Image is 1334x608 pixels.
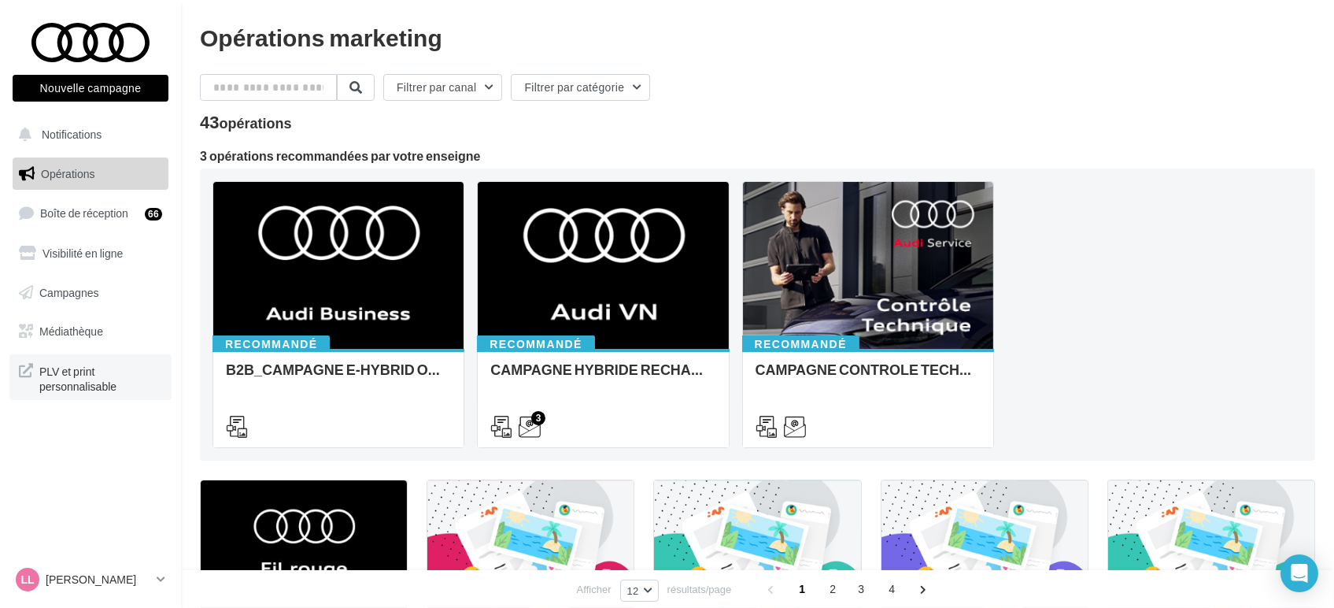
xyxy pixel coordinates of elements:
[40,206,128,220] span: Boîte de réception
[667,582,732,597] span: résultats/page
[42,128,102,141] span: Notifications
[212,336,330,353] div: Recommandé
[1280,554,1318,592] div: Open Intercom Messenger
[9,237,172,270] a: Visibilité en ligne
[789,576,815,602] span: 1
[41,167,94,180] span: Opérations
[13,75,168,102] button: Nouvelle campagne
[39,285,99,298] span: Campagnes
[848,576,874,602] span: 3
[13,565,168,595] a: LL [PERSON_NAME]
[226,361,451,393] div: B2B_CAMPAGNE E-HYBRID OCTOBRE
[200,25,1315,49] div: Opérations marketing
[39,324,103,338] span: Médiathèque
[9,158,172,191] a: Opérations
[9,276,172,310] a: Campagnes
[756,361,981,393] div: CAMPAGNE CONTROLE TECHNIQUE 25€ OCTOBRE
[39,361,162,395] span: PLV et print personnalisable
[620,580,659,602] button: 12
[627,584,639,597] span: 12
[46,572,150,588] p: [PERSON_NAME]
[20,572,34,588] span: LL
[145,208,162,221] div: 66
[531,411,545,425] div: 3
[477,336,594,353] div: Recommandé
[820,576,845,602] span: 2
[42,247,123,260] span: Visibilité en ligne
[9,118,165,151] button: Notifications
[219,116,291,130] div: opérations
[879,576,904,602] span: 4
[9,354,172,401] a: PLV et print personnalisable
[577,582,612,597] span: Afficher
[9,315,172,348] a: Médiathèque
[511,74,650,101] button: Filtrer par catégorie
[9,196,172,230] a: Boîte de réception66
[200,113,292,131] div: 43
[742,336,859,353] div: Recommandé
[383,74,502,101] button: Filtrer par canal
[490,361,715,393] div: CAMPAGNE HYBRIDE RECHARGEABLE
[200,150,1315,162] div: 3 opérations recommandées par votre enseigne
